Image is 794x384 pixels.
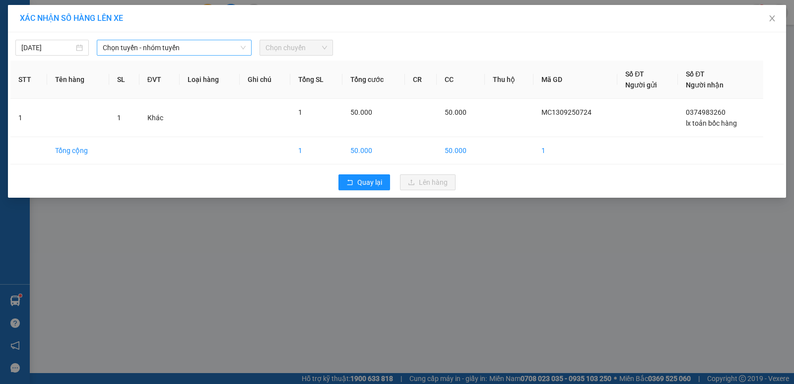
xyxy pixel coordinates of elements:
[10,61,47,99] th: STT
[10,99,47,137] td: 1
[686,108,726,116] span: 0374983260
[686,81,724,89] span: Người nhận
[298,108,302,116] span: 1
[437,61,485,99] th: CC
[541,108,592,116] span: MC1309250724
[47,61,109,99] th: Tên hàng
[768,14,776,22] span: close
[485,61,533,99] th: Thu hộ
[686,119,737,127] span: lx toản bốc hàng
[240,61,290,99] th: Ghi chú
[117,114,121,122] span: 1
[103,40,246,55] span: Chọn tuyến - nhóm tuyến
[342,137,405,164] td: 50.000
[342,61,405,99] th: Tổng cước
[265,40,327,55] span: Chọn chuyến
[445,108,466,116] span: 50.000
[533,137,617,164] td: 1
[290,137,343,164] td: 1
[357,177,382,188] span: Quay lại
[437,137,485,164] td: 50.000
[240,45,246,51] span: down
[139,61,180,99] th: ĐVT
[180,61,240,99] th: Loại hàng
[20,13,123,23] span: XÁC NHẬN SỐ HÀNG LÊN XE
[400,174,456,190] button: uploadLên hàng
[758,5,786,33] button: Close
[533,61,617,99] th: Mã GD
[405,61,437,99] th: CR
[625,70,644,78] span: Số ĐT
[625,81,657,89] span: Người gửi
[139,99,180,137] td: Khác
[21,42,74,53] input: 13/09/2025
[290,61,343,99] th: Tổng SL
[346,179,353,187] span: rollback
[350,108,372,116] span: 50.000
[338,174,390,190] button: rollbackQuay lại
[109,61,139,99] th: SL
[47,137,109,164] td: Tổng cộng
[686,70,705,78] span: Số ĐT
